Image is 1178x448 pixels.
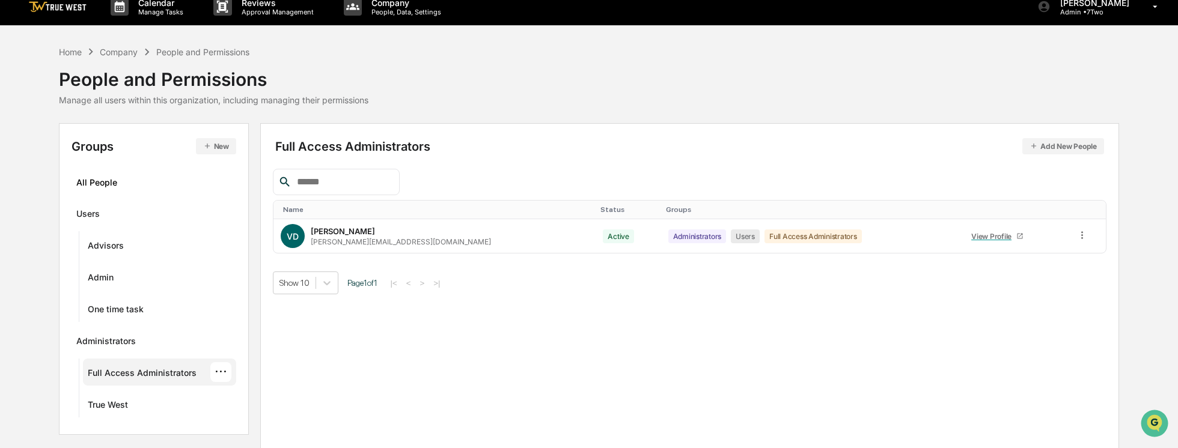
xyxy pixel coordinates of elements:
div: True West [88,399,128,414]
button: New [196,138,236,154]
div: Full Access Administrators [275,138,1104,154]
span: Page 1 of 1 [347,278,377,288]
button: >| [430,278,444,288]
div: Advisors [88,240,124,255]
div: Administrators [668,229,727,243]
div: Active [603,229,634,243]
div: We're available if you need us! [41,103,152,113]
img: logo [29,1,87,13]
div: 🔎 [12,175,22,184]
span: Preclearance [24,151,78,163]
button: |< [386,278,400,288]
button: > [417,278,429,288]
div: People and Permissions [59,59,368,90]
a: View Profile [966,227,1029,246]
div: Toggle SortBy [283,205,591,214]
a: Powered byPylon [85,202,145,212]
span: Data Lookup [24,174,76,186]
div: Groups [72,138,236,154]
div: Toggle SortBy [600,205,656,214]
iframe: Open customer support [1140,408,1172,441]
button: < [403,278,415,288]
a: 🗄️Attestations [82,146,154,168]
p: Admin • 7Two [1051,8,1135,16]
div: View Profile [971,232,1016,241]
span: Pylon [120,203,145,212]
div: 🖐️ [12,152,22,162]
p: Approval Management [232,8,320,16]
div: [PERSON_NAME] [311,226,375,236]
p: Manage Tasks [129,8,189,16]
a: 🔎Data Lookup [7,169,81,190]
div: Toggle SortBy [666,205,954,214]
div: All People [76,172,231,192]
span: Attestations [99,151,149,163]
div: Toggle SortBy [1079,205,1101,214]
div: Full Access Administrators [88,368,197,382]
div: Full Access Administrators [764,229,862,243]
p: People, Data, Settings [362,8,447,16]
p: How can we help? [12,25,219,44]
div: Start new chat [41,91,197,103]
button: Add New People [1022,138,1104,154]
div: Toggle SortBy [964,205,1064,214]
div: Users [76,208,100,223]
div: One time task [88,304,144,318]
div: People and Permissions [156,47,249,57]
img: 1746055101610-c473b297-6a78-478c-a979-82029cc54cd1 [12,91,34,113]
div: Manage all users within this organization, including managing their permissions [59,95,368,105]
div: Company [100,47,138,57]
a: 🖐️Preclearance [7,146,82,168]
button: Start new chat [204,95,219,109]
div: 🗄️ [87,152,97,162]
div: Users [731,229,760,243]
div: Administrators [76,336,136,350]
div: Admin [88,272,114,286]
div: Home [59,47,82,57]
div: [PERSON_NAME][EMAIL_ADDRESS][DOMAIN_NAME] [311,237,491,246]
span: VD [287,231,299,241]
div: ··· [210,362,231,382]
